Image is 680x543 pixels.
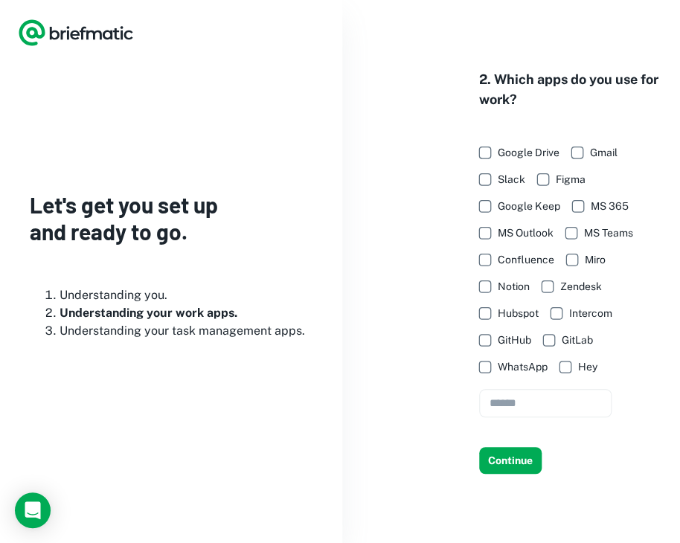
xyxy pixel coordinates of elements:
span: Google Drive [498,144,559,161]
span: Slack [498,171,525,187]
span: WhatsApp [498,359,548,375]
h4: 2. Which apps do you use for work? [479,69,662,109]
span: MS Teams [584,225,633,241]
span: MS 365 [591,198,629,214]
span: Hey [578,359,597,375]
button: Continue [479,447,542,474]
li: Understanding you. [60,286,312,304]
span: GitHub [498,332,531,348]
span: Figma [556,171,586,187]
span: Zendesk [560,278,602,295]
a: Logo [18,18,134,48]
b: Understanding your work apps. [60,306,237,320]
span: Intercom [569,305,612,321]
span: MS Outlook [498,225,554,241]
span: GitLab [562,332,593,348]
li: Understanding your task management apps. [60,322,312,340]
span: Gmail [590,144,618,161]
span: Notion [498,278,530,295]
h3: Let's get you set up and ready to go. [30,191,312,245]
span: Confluence [498,251,554,268]
span: Hubspot [498,305,539,321]
div: Load Chat [15,492,51,528]
span: Google Keep [498,198,560,214]
span: Miro [585,251,606,268]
